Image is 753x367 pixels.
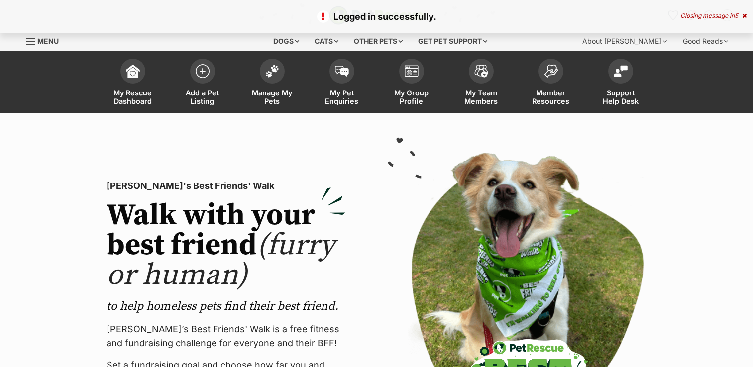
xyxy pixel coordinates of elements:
img: manage-my-pets-icon-02211641906a0b7f246fdf0571729dbe1e7629f14944591b6c1af311fb30b64b.svg [265,65,279,78]
img: group-profile-icon-3fa3cf56718a62981997c0bc7e787c4b2cf8bcc04b72c1350f741eb67cf2f40e.svg [405,65,419,77]
div: Dogs [266,31,306,51]
img: help-desk-icon-fdf02630f3aa405de69fd3d07c3f3aa587a6932b1a1747fa1d2bba05be0121f9.svg [614,65,628,77]
img: team-members-icon-5396bd8760b3fe7c0b43da4ab00e1e3bb1a5d9ba89233759b79545d2d3fc5d0d.svg [474,65,488,78]
div: Other pets [347,31,410,51]
div: Cats [308,31,345,51]
div: Good Reads [676,31,735,51]
span: Member Resources [529,89,573,105]
div: About [PERSON_NAME] [575,31,674,51]
p: to help homeless pets find their best friend. [107,298,345,314]
span: (furry or human) [107,227,335,294]
a: Menu [26,31,66,49]
img: dashboard-icon-eb2f2d2d3e046f16d808141f083e7271f6b2e854fb5c12c21221c1fb7104beca.svg [126,64,140,78]
span: Menu [37,37,59,45]
img: member-resources-icon-8e73f808a243e03378d46382f2149f9095a855e16c252ad45f914b54edf8863c.svg [544,64,558,78]
img: add-pet-listing-icon-0afa8454b4691262ce3f59096e99ab1cd57d4a30225e0717b998d2c9b9846f56.svg [196,64,210,78]
span: My Team Members [459,89,504,105]
div: Get pet support [411,31,494,51]
span: Manage My Pets [250,89,295,105]
a: Add a Pet Listing [168,54,237,113]
span: Support Help Desk [598,89,643,105]
a: My Group Profile [377,54,446,113]
p: [PERSON_NAME]’s Best Friends' Walk is a free fitness and fundraising challenge for everyone and t... [107,322,345,350]
span: My Rescue Dashboard [110,89,155,105]
a: Member Resources [516,54,586,113]
p: [PERSON_NAME]'s Best Friends' Walk [107,179,345,193]
span: My Group Profile [389,89,434,105]
a: My Team Members [446,54,516,113]
img: pet-enquiries-icon-7e3ad2cf08bfb03b45e93fb7055b45f3efa6380592205ae92323e6603595dc1f.svg [335,66,349,77]
a: Support Help Desk [586,54,655,113]
a: My Rescue Dashboard [98,54,168,113]
span: My Pet Enquiries [320,89,364,105]
a: Manage My Pets [237,54,307,113]
h2: Walk with your best friend [107,201,345,290]
a: My Pet Enquiries [307,54,377,113]
span: Add a Pet Listing [180,89,225,105]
